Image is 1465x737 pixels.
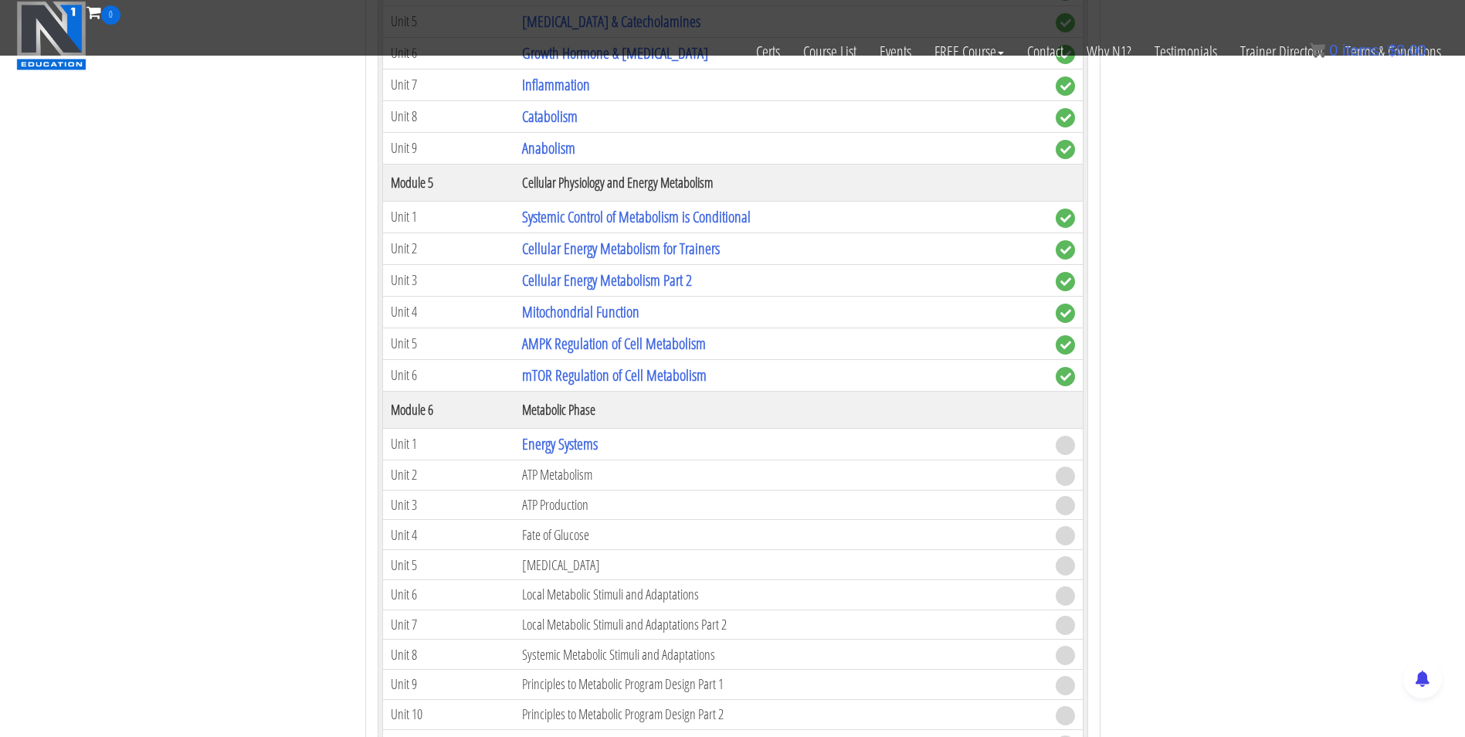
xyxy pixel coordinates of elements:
[382,640,514,670] td: Unit 8
[514,164,1047,201] th: Cellular Physiology and Energy Metabolism
[382,699,514,729] td: Unit 10
[382,69,514,100] td: Unit 7
[522,138,575,158] a: Anabolism
[514,550,1047,580] td: [MEDICAL_DATA]
[101,5,120,25] span: 0
[514,391,1047,428] th: Metabolic Phase
[514,610,1047,640] td: Local Metabolic Stimuli and Adaptations Part 2
[16,1,86,70] img: n1-education
[382,520,514,550] td: Unit 4
[522,106,578,127] a: Catabolism
[382,100,514,132] td: Unit 8
[1143,25,1229,79] a: Testimonials
[382,201,514,233] td: Unit 1
[1056,140,1075,159] span: complete
[868,25,923,79] a: Events
[382,359,514,391] td: Unit 6
[1310,42,1325,58] img: icon11.png
[1334,25,1453,79] a: Terms & Conditions
[1388,42,1396,59] span: $
[522,74,590,95] a: Inflammation
[744,25,792,79] a: Certs
[382,296,514,328] td: Unit 4
[382,490,514,520] td: Unit 3
[382,132,514,164] td: Unit 9
[1056,76,1075,96] span: complete
[86,2,120,22] a: 0
[382,670,514,700] td: Unit 9
[382,550,514,580] td: Unit 5
[1056,304,1075,323] span: complete
[522,270,692,290] a: Cellular Energy Metabolism Part 2
[1329,42,1338,59] span: 0
[382,428,514,460] td: Unit 1
[514,490,1047,520] td: ATP Production
[1388,42,1426,59] bdi: 0.00
[522,333,706,354] a: AMPK Regulation of Cell Metabolism
[514,699,1047,729] td: Principles to Metabolic Program Design Part 2
[514,670,1047,700] td: Principles to Metabolic Program Design Part 1
[382,460,514,490] td: Unit 2
[792,25,868,79] a: Course List
[382,233,514,264] td: Unit 2
[382,328,514,359] td: Unit 5
[522,365,707,385] a: mTOR Regulation of Cell Metabolism
[1075,25,1143,79] a: Why N1?
[522,238,720,259] a: Cellular Energy Metabolism for Trainers
[522,206,751,227] a: Systemic Control of Metabolism is Conditional
[1310,42,1426,59] a: 0 items: $0.00
[514,579,1047,610] td: Local Metabolic Stimuli and Adaptations
[382,264,514,296] td: Unit 3
[514,460,1047,490] td: ATP Metabolism
[514,640,1047,670] td: Systemic Metabolic Stimuli and Adaptations
[1056,108,1075,127] span: complete
[514,520,1047,550] td: Fate of Glucose
[382,579,514,610] td: Unit 6
[1229,25,1334,79] a: Trainer Directory
[1342,42,1383,59] span: items:
[1056,272,1075,291] span: complete
[382,164,514,201] th: Module 5
[1016,25,1075,79] a: Contact
[382,610,514,640] td: Unit 7
[1056,240,1075,260] span: complete
[382,391,514,428] th: Module 6
[923,25,1016,79] a: FREE Course
[1056,367,1075,386] span: complete
[1056,209,1075,228] span: complete
[1056,335,1075,355] span: complete
[522,301,639,322] a: Mitochondrial Function
[522,433,598,454] a: Energy Systems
